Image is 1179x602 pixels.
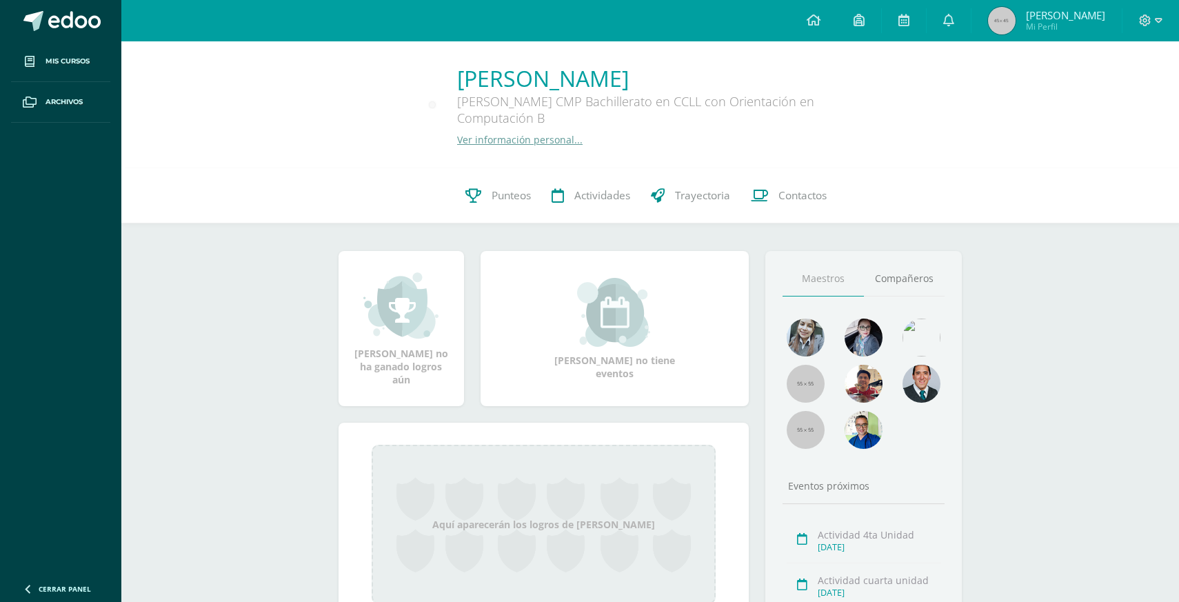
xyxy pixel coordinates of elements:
[845,319,883,357] img: b8baad08a0802a54ee139394226d2cf3.png
[787,365,825,403] img: 55x55
[903,319,940,357] img: c25c8a4a46aeab7e345bf0f34826bacf.png
[778,188,827,203] span: Contactos
[352,271,450,386] div: [PERSON_NAME] no ha ganado logros aún
[11,82,110,123] a: Archivos
[818,574,941,587] div: Actividad cuarta unidad
[577,278,652,347] img: event_small.png
[457,133,583,146] a: Ver información personal...
[787,411,825,449] img: 55x55
[818,541,941,553] div: [DATE]
[675,188,730,203] span: Trayectoria
[845,365,883,403] img: 11152eb22ca3048aebc25a5ecf6973a7.png
[455,168,541,223] a: Punteos
[46,97,83,108] span: Archivos
[641,168,740,223] a: Trayectoria
[457,93,871,133] div: [PERSON_NAME] CMP Bachillerato en CCLL con Orientación en Computación B
[457,63,871,93] a: [PERSON_NAME]
[740,168,837,223] a: Contactos
[574,188,630,203] span: Actividades
[903,365,940,403] img: eec80b72a0218df6e1b0c014193c2b59.png
[783,261,864,297] a: Maestros
[988,7,1016,34] img: 45x45
[46,56,90,67] span: Mis cursos
[864,261,945,297] a: Compañeros
[787,319,825,357] img: 45bd7986b8947ad7e5894cbc9b781108.png
[818,528,941,541] div: Actividad 4ta Unidad
[545,278,683,380] div: [PERSON_NAME] no tiene eventos
[1026,8,1105,22] span: [PERSON_NAME]
[818,587,941,599] div: [DATE]
[11,41,110,82] a: Mis cursos
[541,168,641,223] a: Actividades
[845,411,883,449] img: 10741f48bcca31577cbcd80b61dad2f3.png
[363,271,439,340] img: achievement_small.png
[1026,21,1105,32] span: Mi Perfil
[39,584,91,594] span: Cerrar panel
[492,188,531,203] span: Punteos
[783,479,945,492] div: Eventos próximos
